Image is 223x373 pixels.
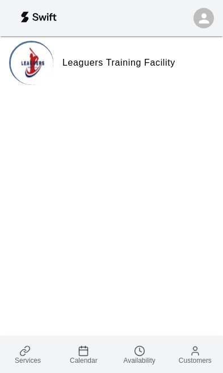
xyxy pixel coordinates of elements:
[15,357,41,365] span: Services
[70,357,98,365] span: Calendar
[112,336,167,373] a: Availability
[62,55,175,70] h6: Leaguers Training Facility
[179,357,212,365] span: Customers
[11,42,53,85] img: Leaguers Training Facility logo
[123,357,155,365] span: Availability
[56,336,111,373] a: Calendar
[167,336,223,373] a: Customers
